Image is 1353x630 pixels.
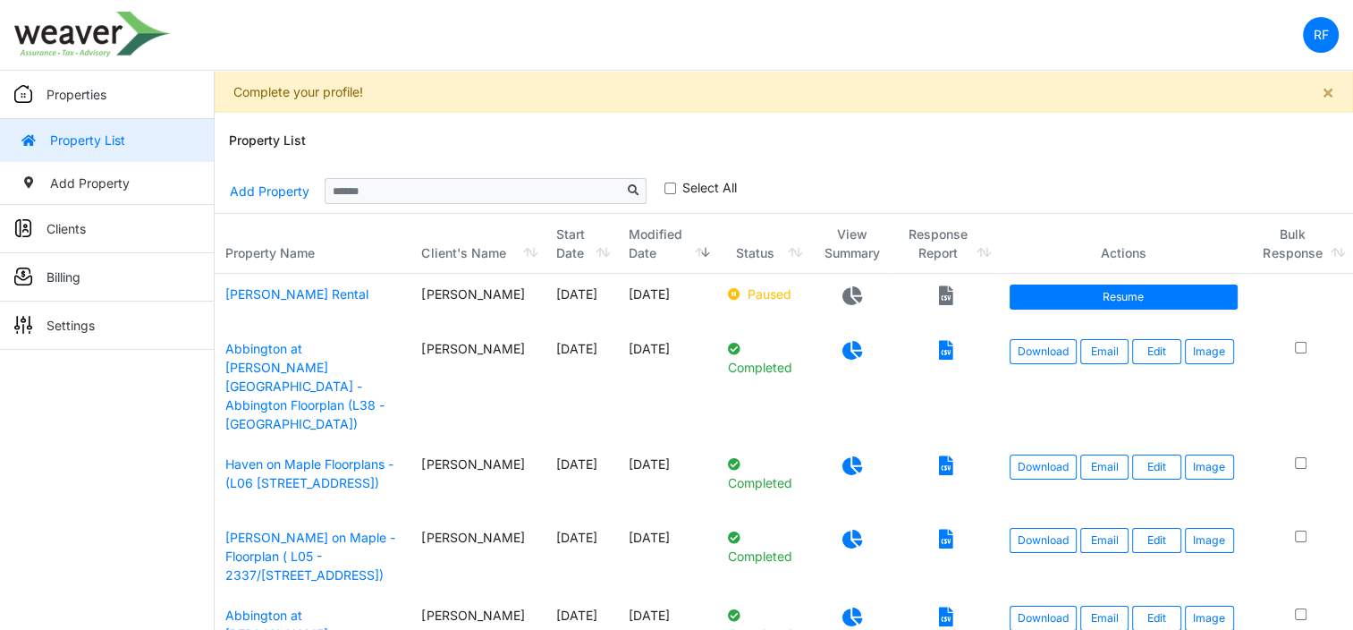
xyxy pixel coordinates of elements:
img: sidemenu_client.png [14,219,32,237]
p: Completed [728,528,799,566]
a: Abbington at [PERSON_NAME][GEOGRAPHIC_DATA] - Abbington Floorplan (L38 - [GEOGRAPHIC_DATA]) [225,341,385,431]
a: [PERSON_NAME] Rental [225,286,368,302]
div: Complete your profile! [215,71,1353,113]
a: Download [1010,528,1077,553]
th: Response Report: activate to sort column ascending [893,214,998,274]
td: [DATE] [545,274,617,328]
img: sidemenu_billing.png [14,268,32,285]
p: Paused [728,285,799,303]
p: Completed [728,339,799,377]
button: Image [1185,528,1234,553]
th: Modified Date: activate to sort column ascending [618,214,717,274]
span: × [1322,81,1334,103]
input: Sizing example input [325,178,622,203]
p: Settings [47,316,95,335]
td: [PERSON_NAME] [410,328,545,444]
button: Email [1080,528,1129,553]
th: Bulk Response: activate to sort column ascending [1248,214,1353,274]
img: sidemenu_settings.png [14,316,32,334]
td: [DATE] [618,274,717,328]
a: Edit [1132,339,1181,364]
td: [PERSON_NAME] [410,274,545,328]
th: Actions [999,214,1248,274]
button: Email [1080,339,1129,364]
a: Download [1010,455,1077,480]
th: View Summary [810,214,893,274]
th: Client's Name: activate to sort column ascending [410,214,545,274]
a: Haven on Maple Floorplans - (L06 [STREET_ADDRESS]) [225,456,393,490]
td: [DATE] [618,444,717,517]
p: Properties [47,85,106,104]
p: Completed [728,455,799,492]
th: Status: activate to sort column ascending [717,214,810,274]
th: Start Date: activate to sort column ascending [545,214,617,274]
button: Image [1185,339,1234,364]
a: Resume [1010,285,1238,310]
td: [DATE] [545,444,617,517]
td: [PERSON_NAME] [410,444,545,517]
a: Download [1010,339,1077,364]
a: Edit [1132,528,1181,553]
button: Image [1185,455,1234,480]
button: Close [1304,72,1352,112]
a: [PERSON_NAME] on Maple - Floorplan ( L05 - 2337/[STREET_ADDRESS]) [225,530,395,583]
a: Add Property [229,175,310,207]
h6: Property List [229,133,306,149]
a: Edit [1132,455,1181,480]
a: RF [1303,17,1339,53]
p: RF [1314,25,1329,44]
label: Select All [682,178,737,197]
th: Property Name: activate to sort column ascending [215,214,410,274]
img: spp logo [14,12,171,57]
td: [DATE] [545,517,617,595]
button: Email [1080,455,1129,480]
p: Billing [47,268,80,286]
td: [DATE] [545,328,617,444]
td: [DATE] [618,328,717,444]
p: Clients [47,219,86,238]
td: [DATE] [618,517,717,595]
td: [PERSON_NAME] [410,517,545,595]
img: sidemenu_properties.png [14,85,32,103]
